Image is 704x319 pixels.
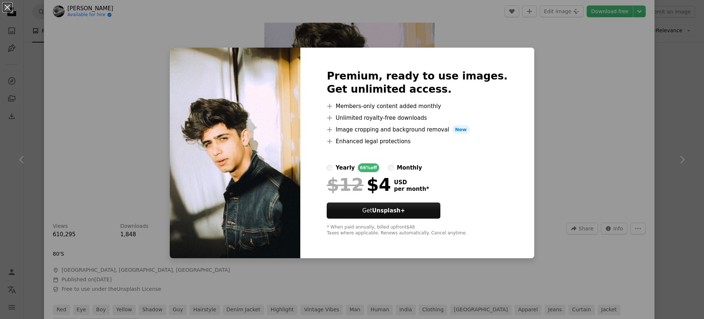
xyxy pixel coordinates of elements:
[327,165,333,171] input: yearly66%off
[327,70,507,96] h2: Premium, ready to use images. Get unlimited access.
[327,225,507,236] div: * When paid annually, billed upfront $48 Taxes where applicable. Renews automatically. Cancel any...
[327,175,363,194] span: $12
[372,207,405,214] strong: Unsplash+
[327,114,507,122] li: Unlimited royalty-free downloads
[388,165,394,171] input: monthly
[452,125,470,134] span: New
[394,179,429,186] span: USD
[335,163,355,172] div: yearly
[397,163,422,172] div: monthly
[327,137,507,146] li: Enhanced legal protections
[327,102,507,111] li: Members-only content added monthly
[358,163,379,172] div: 66% off
[327,203,440,219] button: GetUnsplash+
[327,125,507,134] li: Image cropping and background removal
[394,186,429,192] span: per month *
[327,175,391,194] div: $4
[170,48,300,259] img: photo-1580911035415-73036934b4e0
